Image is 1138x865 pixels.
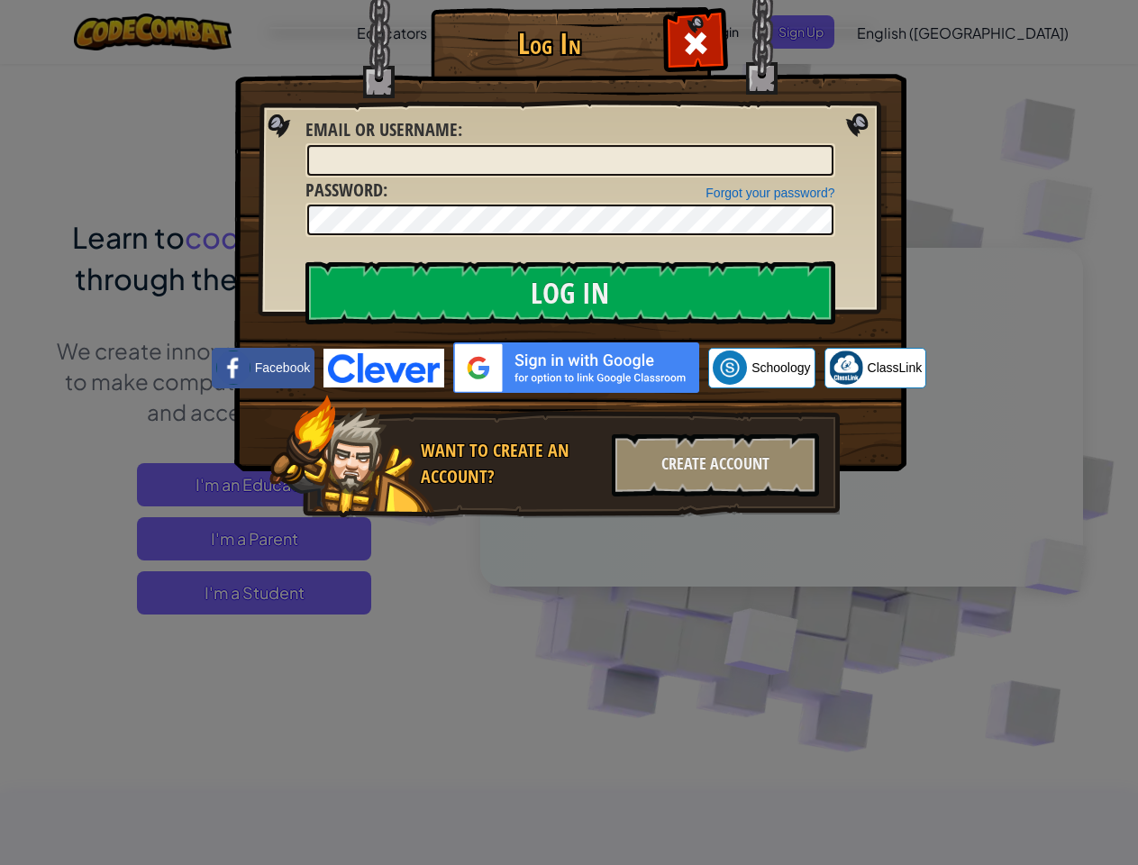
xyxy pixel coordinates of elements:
[706,186,834,200] a: Forgot your password?
[305,261,835,324] input: Log In
[612,433,819,496] div: Create Account
[305,178,383,202] span: Password
[868,359,923,377] span: ClassLink
[453,342,699,393] img: gplus_sso_button2.svg
[323,349,444,387] img: clever-logo-blue.png
[305,117,458,141] span: Email or Username
[829,351,863,385] img: classlink-logo-small.png
[435,28,665,59] h1: Log In
[751,359,810,377] span: Schoology
[305,117,462,143] label: :
[216,351,250,385] img: facebook_small.png
[305,178,387,204] label: :
[255,359,310,377] span: Facebook
[421,438,601,489] div: Want to create an account?
[713,351,747,385] img: schoology.png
